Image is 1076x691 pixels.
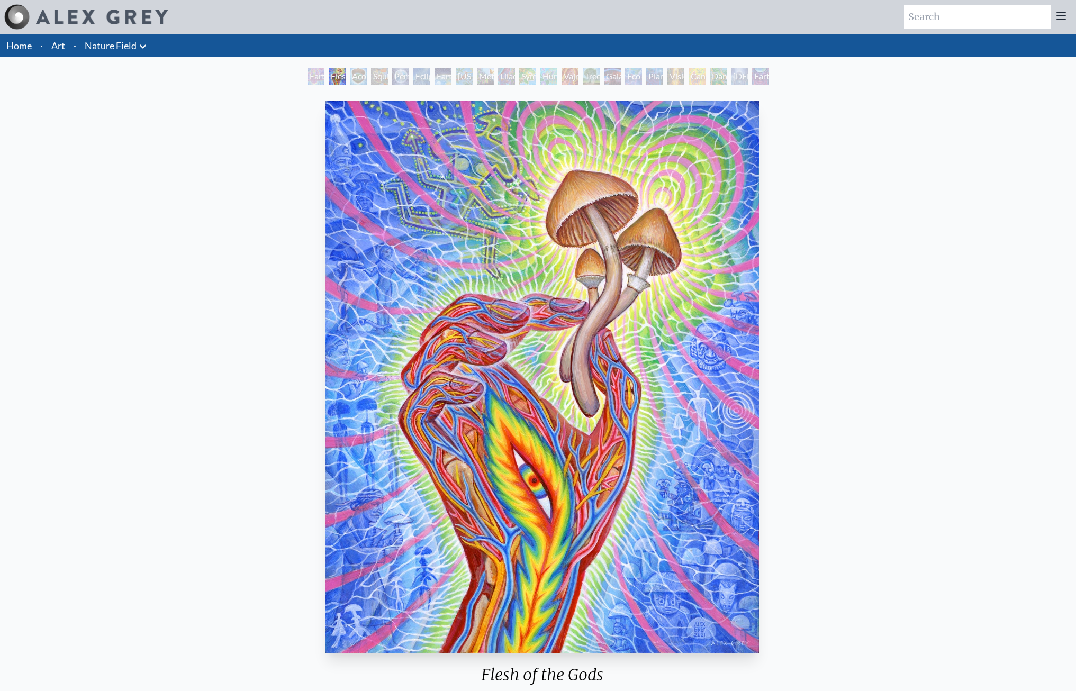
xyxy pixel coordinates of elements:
[604,68,621,85] div: Gaia
[325,101,759,653] img: Flesh-of-the-Gods-2021-Alex-Grey-watermarked.jpg
[498,68,515,85] div: Lilacs
[456,68,473,85] div: [US_STATE] Song
[540,68,557,85] div: Humming Bird
[36,34,47,57] li: ·
[904,5,1051,29] input: Search
[308,68,324,85] div: Earth Witness
[69,34,80,57] li: ·
[85,38,137,53] a: Nature Field
[413,68,430,85] div: Eclipse
[625,68,642,85] div: Eco-Atlas
[667,68,684,85] div: Vision Tree
[519,68,536,85] div: Symbiosis: Gall Wasp & Oak Tree
[710,68,727,85] div: Dance of Cannabia
[392,68,409,85] div: Person Planet
[752,68,769,85] div: Earthmind
[371,68,388,85] div: Squirrel
[6,40,32,51] a: Home
[435,68,451,85] div: Earth Energies
[646,68,663,85] div: Planetary Prayers
[583,68,600,85] div: Tree & Person
[689,68,706,85] div: Cannabis Mudra
[350,68,367,85] div: Acorn Dream
[329,68,346,85] div: Flesh of the Gods
[477,68,494,85] div: Metamorphosis
[51,38,65,53] a: Art
[731,68,748,85] div: [DEMOGRAPHIC_DATA] in the Ocean of Awareness
[562,68,578,85] div: Vajra Horse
